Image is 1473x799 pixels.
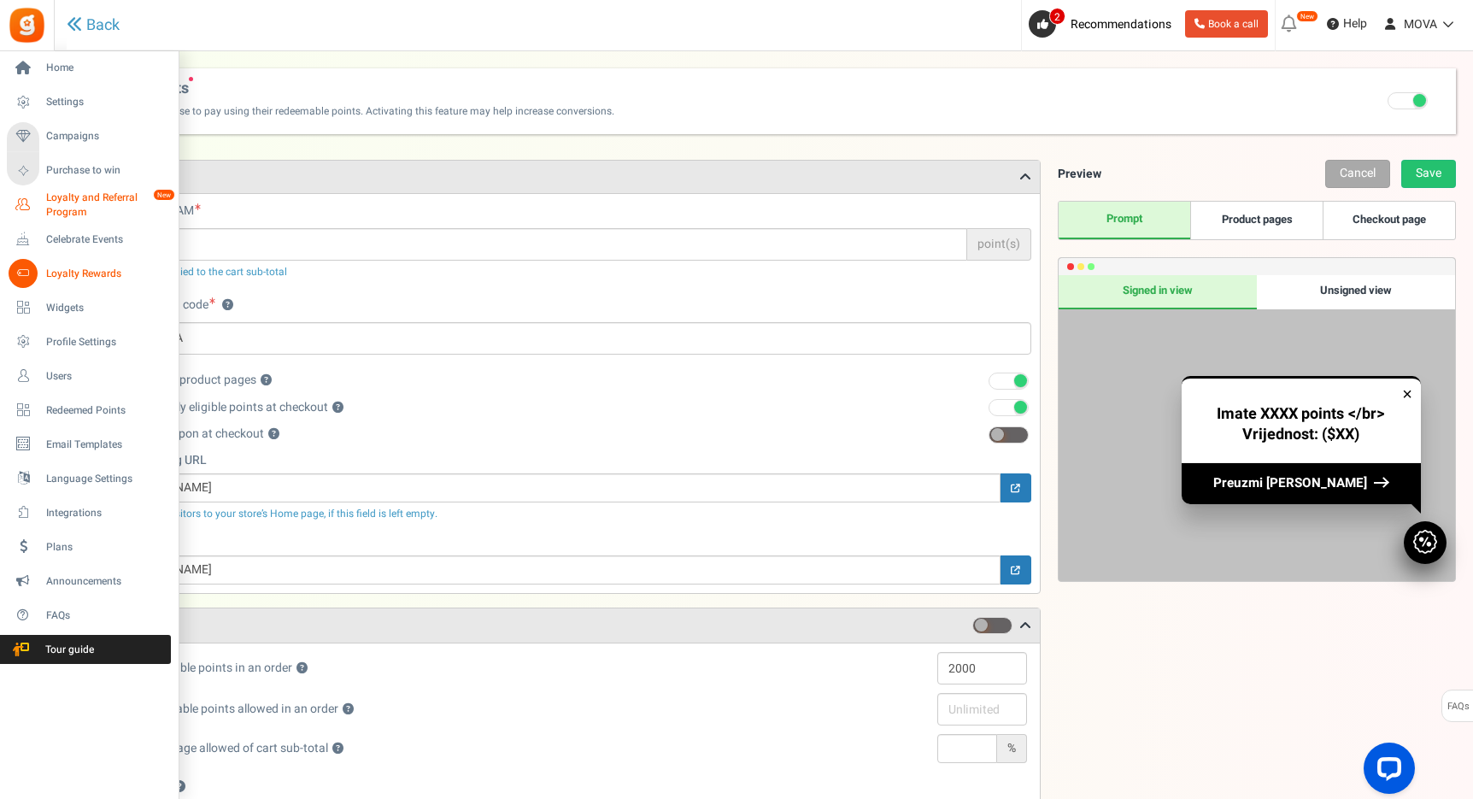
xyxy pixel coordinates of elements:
[1059,275,1455,581] div: Preview only
[46,472,166,486] span: Language Settings
[1401,160,1456,188] a: Save
[46,163,166,178] span: Purchase to win
[84,77,614,97] span: Pay with points
[7,567,171,596] a: Announcements
[1058,167,1101,180] h5: Preview
[80,426,279,443] label: Allow only one coupon at checkout
[80,473,1001,502] input: Optional
[46,608,166,623] span: FAQs
[1059,202,1191,239] a: Prompt
[7,532,171,561] a: Plans
[7,430,171,459] a: Email Templates
[46,267,166,281] span: Loyalty Rewards
[7,191,171,220] a: Loyalty and Referral Program New
[80,228,967,261] input: Required
[1413,530,1437,554] img: badge.svg
[80,659,308,677] span: Minimum redeemable points in an order
[1404,15,1437,33] span: MOVA
[997,734,1027,763] div: %
[46,95,166,109] span: Settings
[46,232,166,247] span: Celebrate Events
[1029,10,1178,38] a: 2 Recommendations
[1185,10,1268,38] a: Book a call
[332,402,343,414] button: Automatically apply eligible points at checkout
[1213,473,1367,492] span: Preuzmi [PERSON_NAME]
[8,6,46,44] img: Gratisfaction
[80,739,343,757] span: Maximum percentage allowed of cart sub-total
[7,88,171,117] a: Settings
[96,264,287,279] span: Points will be applied to the cart sub-total
[138,322,1031,355] input: POINTS
[46,191,171,220] span: Loyalty and Referral Program
[7,601,171,630] a: FAQs
[7,225,171,254] a: Celebrate Events
[7,293,171,322] a: Widgets
[7,464,171,493] a: Language Settings
[7,327,171,356] a: Profile Settings
[1339,15,1367,32] span: Help
[1071,15,1171,33] span: Recommendations
[982,373,1031,390] label: 1
[937,652,1027,684] input: 0
[46,506,166,520] span: Integrations
[7,396,171,425] a: Redeemed Points
[46,540,166,555] span: Plans
[8,643,127,657] span: Tour guide
[1182,462,1421,503] div: Preuzmi [PERSON_NAME]
[332,743,343,755] button: ?
[46,369,166,384] span: Users
[296,663,308,674] button: ?
[7,156,171,185] a: Purchase to win
[80,534,1031,551] label: Cart URL
[1049,8,1065,25] span: 2
[46,129,166,144] span: Campaigns
[80,700,354,718] span: Maximum redeemable points allowed in an order
[1296,10,1318,22] em: New
[1325,160,1390,188] a: Cancel
[84,97,614,117] span: Customers can choose to pay using their redeemable points. Activating this feature may help incre...
[46,403,166,418] span: Redeemed Points
[1190,202,1323,239] a: Product pages
[80,780,1027,793] h5: Exclude products
[189,77,193,81] span: New
[46,574,166,589] span: Announcements
[1447,690,1470,723] span: FAQs
[1217,402,1385,446] span: Imate XXXX points </br> Vrijednost: ($XX)
[268,429,279,440] button: Allow only one coupon at checkout
[80,555,1001,585] input: Optional
[7,54,171,83] a: Home
[967,228,1031,261] span: point(s)
[1257,275,1455,309] div: Unsigned view
[1402,383,1412,406] div: ×
[222,300,233,311] button: Customize coupon code
[46,335,166,350] span: Profile Settings
[72,161,1040,193] h3: Settings
[7,498,171,527] a: Integrations
[7,122,171,151] a: Campaigns
[46,438,166,452] span: Email Templates
[937,693,1027,726] input: Unlimited
[1059,275,1257,309] div: Signed in view
[46,301,166,315] span: Widgets
[343,704,354,715] button: ?
[1323,202,1455,239] a: Checkout page
[7,259,171,288] a: Loyalty Rewards
[80,452,1031,469] label: Continue shopping URL
[7,361,171,391] a: Users
[80,399,343,416] label: Automatically apply eligible points at checkout
[261,375,272,386] button: Show message on product pages
[96,506,437,521] span: We will redirect visitors to your store’s Home page, if this field is left empty.
[46,61,166,75] span: Home
[1320,10,1374,38] a: Help
[153,189,175,201] em: New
